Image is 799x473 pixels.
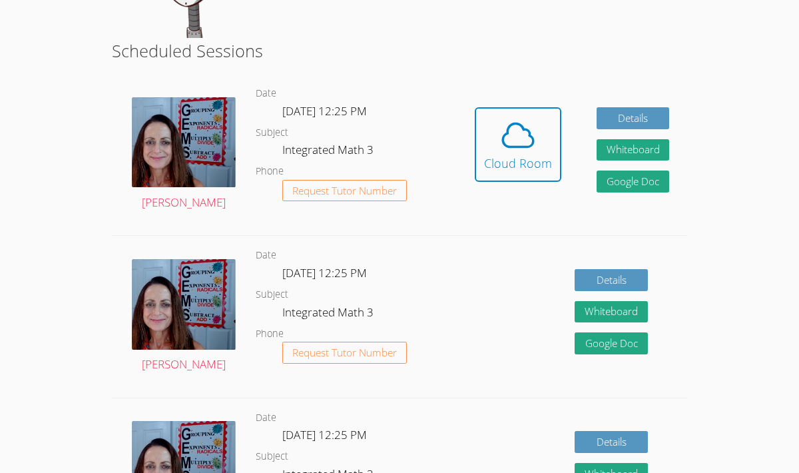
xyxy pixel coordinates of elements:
img: avatar.png [132,97,236,188]
dt: Subject [256,125,288,141]
a: Details [575,269,648,291]
span: [DATE] 12:25 PM [282,427,367,442]
button: Request Tutor Number [282,180,407,202]
span: Request Tutor Number [292,186,397,196]
a: Details [575,431,648,453]
dt: Subject [256,448,288,465]
div: Cloud Room [484,154,552,173]
button: Whiteboard [597,139,670,161]
span: [DATE] 12:25 PM [282,265,367,280]
a: Details [597,107,670,129]
dt: Subject [256,286,288,303]
span: [DATE] 12:25 PM [282,103,367,119]
a: [PERSON_NAME] [132,97,236,213]
img: avatar.png [132,259,236,350]
dt: Date [256,247,276,264]
dt: Date [256,410,276,426]
dt: Phone [256,326,284,342]
button: Whiteboard [575,301,648,323]
dd: Integrated Math 3 [282,141,376,163]
h2: Scheduled Sessions [112,38,687,63]
dd: Integrated Math 3 [282,303,376,326]
span: Request Tutor Number [292,348,397,358]
a: Google Doc [575,332,648,354]
dt: Phone [256,163,284,180]
dt: Date [256,85,276,102]
a: Google Doc [597,171,670,193]
button: Cloud Room [475,107,561,182]
button: Request Tutor Number [282,342,407,364]
a: [PERSON_NAME] [132,259,236,375]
